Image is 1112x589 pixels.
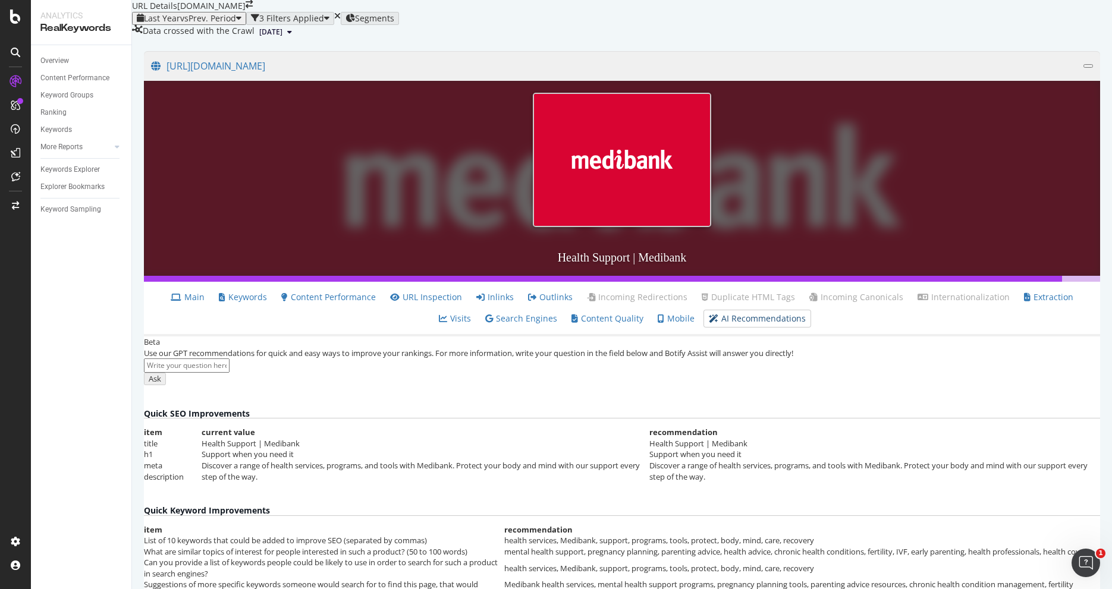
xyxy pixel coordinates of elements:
span: Beta [144,336,160,347]
span: Segments [355,12,394,24]
td: meta description [144,460,202,482]
td: List of 10 keywords that could be added to improve SEO (separated by commas) [144,535,504,546]
a: Overview [40,55,123,67]
div: Keywords Explorer [40,163,100,176]
td: health services, Medibank, support, programs, tools, protect, body, mind, care, recovery [504,535,1100,546]
a: Mobile [658,313,695,325]
a: Incoming Canonicals [809,291,903,303]
div: Keyword Groups [40,89,93,102]
div: warning label [144,336,1100,348]
th: item [144,524,504,536]
span: Last Year [144,12,180,24]
div: Data crossed with the Crawl [143,25,255,39]
a: Duplicate HTML Tags [702,291,795,303]
th: current value [202,427,649,438]
td: Discover a range of health services, programs, and tools with Medibank. Protect your body and min... [202,460,649,482]
a: Ranking [40,106,123,119]
div: Overview [40,55,69,67]
button: Ask [144,373,166,385]
input: Write your question here about this page [144,358,230,373]
div: Keywords [40,124,72,136]
a: More Reports [40,141,111,153]
a: Incoming Redirections [587,291,687,303]
a: Outlinks [528,291,573,303]
td: Support when you need it [202,449,649,460]
div: times [334,12,341,20]
td: health services, Medibank, support, programs, tools, protect, body, mind, care, recovery [504,557,1100,579]
div: Ranking [40,106,67,119]
a: Keyword Sampling [40,203,123,216]
a: [URL][DOMAIN_NAME] [151,51,1083,81]
a: Internationalization [918,291,1010,303]
td: Discover a range of health services, programs, and tools with Medibank. Protect your body and min... [649,460,1100,482]
div: Keyword Sampling [40,203,101,216]
div: Explorer Bookmarks [40,181,105,193]
td: h1 [144,449,202,460]
a: Explorer Bookmarks [40,181,123,193]
a: Search Engines [485,313,557,325]
a: AI Recommendations [709,313,806,325]
span: 2025 Aug. 10th [259,27,282,37]
h3: Health Support | Medibank [144,239,1100,276]
button: Segments [341,12,399,25]
img: Health Support | Medibank [533,93,711,227]
a: Content Quality [571,313,643,325]
a: Keyword Groups [40,89,123,102]
a: URL Inspection [390,291,462,303]
button: [DATE] [255,25,297,39]
a: Visits [439,313,471,325]
div: Ask [149,374,161,383]
a: Keywords [219,291,267,303]
span: vs Prev. Period [180,12,236,24]
div: Analytics [40,10,122,21]
div: RealKeywords [40,21,122,35]
span: 1 [1096,549,1105,558]
iframe: Intercom live chat [1072,549,1100,577]
a: Extraction [1024,291,1073,303]
div: 3 Filters Applied [259,14,324,23]
td: title [144,438,202,449]
td: Health Support | Medibank [202,438,649,449]
td: Can you provide a list of keywords people could be likely to use in order to search for such a pr... [144,557,504,579]
td: What are similar topics of interest for people interested in such a product? (50 to 100 words) [144,546,504,557]
div: Use our GPT recommendations for quick and easy ways to improve your rankings. For more informatio... [144,348,1100,359]
th: recommendation [649,427,1100,438]
h2: Quick SEO Improvements [144,409,1100,418]
div: Content Performance [40,72,109,84]
a: Content Performance [40,72,123,84]
a: Inlinks [476,291,514,303]
td: Support when you need it [649,449,1100,460]
a: Main [171,291,205,303]
button: 3 Filters Applied [246,12,334,25]
a: Keywords [40,124,123,136]
td: mental health support, pregnancy planning, parenting advice, health advice, chronic health condit... [504,546,1100,557]
td: Health Support | Medibank [649,438,1100,449]
a: Content Performance [281,291,376,303]
a: Keywords Explorer [40,163,123,176]
th: item [144,427,202,438]
button: Last YearvsPrev. Period [132,12,246,25]
th: recommendation [504,524,1100,536]
h2: Quick Keyword Improvements [144,506,1100,515]
div: More Reports [40,141,83,153]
